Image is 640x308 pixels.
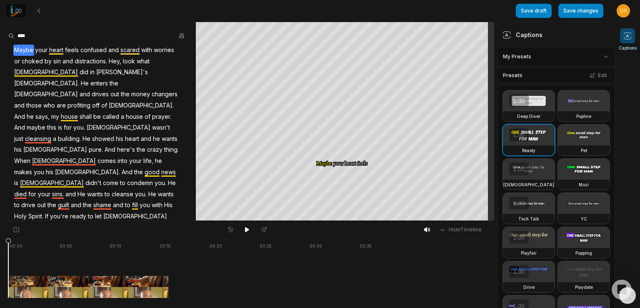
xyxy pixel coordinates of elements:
[52,56,62,67] span: sin
[163,144,180,155] span: thing.
[90,78,109,89] span: enters
[92,111,102,123] span: be
[89,67,95,78] span: in
[67,100,91,111] span: profiting
[110,89,120,100] span: out
[497,68,615,83] div: Presets
[163,200,173,211] span: His
[523,284,535,290] h3: Drive
[104,189,111,200] span: to
[33,167,45,178] span: you
[69,211,87,222] span: ready
[79,111,92,123] span: shall
[35,111,50,123] span: says,
[502,30,542,39] div: Captions
[133,167,144,178] span: the
[80,78,90,89] span: He
[153,45,175,56] span: worries
[91,100,100,111] span: off
[25,100,42,111] span: those
[120,45,140,56] span: scared
[48,45,64,56] span: heart
[26,122,46,133] span: maybe
[131,200,139,211] span: fill
[13,67,79,78] span: [DEMOGRAPHIC_DATA]
[154,178,167,189] span: you.
[91,133,115,145] span: showed
[13,167,33,178] span: makes
[45,167,54,178] span: his
[497,48,615,66] div: My Presets
[27,211,44,222] span: Spirit.
[144,111,151,123] span: of
[102,211,168,222] span: [DEMOGRAPHIC_DATA]
[85,178,102,189] span: didn't
[60,111,79,123] span: house
[87,211,94,222] span: to
[104,144,116,155] span: And
[112,200,124,211] span: and
[13,45,34,56] span: Maybe
[62,56,74,67] span: and
[26,111,35,123] span: he
[111,189,134,200] span: cleanse
[119,178,126,189] span: to
[160,167,177,178] span: news
[575,250,592,256] h3: Popping
[51,189,65,200] span: sins.
[13,189,27,200] span: died
[21,56,44,67] span: choked
[50,111,60,123] span: my
[587,70,610,81] button: Edit
[161,133,178,145] span: wants
[13,111,26,123] span: And
[619,28,637,51] button: Captions
[54,167,121,178] span: [DEMOGRAPHIC_DATA].
[151,122,171,133] span: wasn't
[77,189,86,200] span: He
[13,200,20,211] span: to
[134,189,147,200] span: you.
[126,178,154,189] span: condemn
[516,4,552,18] button: Save draft
[92,200,112,211] span: shame
[575,284,593,290] h3: Playdate
[167,178,177,189] span: He
[581,147,587,154] h3: Pet
[130,89,151,100] span: money
[107,45,120,56] span: and
[47,200,57,211] span: the
[144,167,160,178] span: good
[49,211,69,222] span: you're
[100,100,108,111] span: of
[13,211,27,222] span: Holy
[576,113,591,120] h3: Popline
[72,122,86,133] span: you.
[80,45,107,56] span: confused
[79,89,91,100] span: and
[57,200,70,211] span: guilt
[125,111,144,123] span: house
[151,200,163,211] span: with
[13,178,19,189] span: is
[86,189,104,200] span: wants
[13,144,22,155] span: his
[102,111,120,123] span: called
[136,56,150,67] span: what
[42,100,56,111] span: who
[157,189,175,200] span: wants
[108,100,175,111] span: [DEMOGRAPHIC_DATA].
[151,111,172,123] span: prayer.
[13,122,26,133] span: And
[154,155,163,167] span: he
[13,155,31,167] span: When
[140,133,152,145] span: and
[52,133,57,145] span: a
[13,133,24,145] span: just
[122,56,136,67] span: look
[124,200,131,211] span: to
[518,215,539,222] h3: Tech Talk
[142,155,154,167] span: life,
[70,200,82,211] span: and
[139,200,151,211] span: you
